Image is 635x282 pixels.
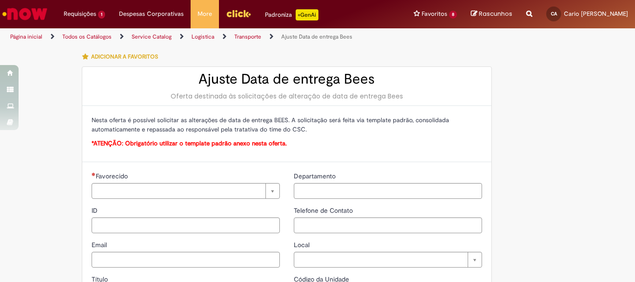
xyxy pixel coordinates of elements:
[449,11,457,19] span: 8
[92,217,280,233] input: ID
[92,172,96,176] span: Necessários
[82,47,163,66] button: Adicionar a Favoritos
[551,11,557,17] span: CA
[198,9,212,19] span: More
[294,217,482,233] input: Telefone de Contato
[92,72,482,87] h2: Ajuste Data de entrega Bees
[1,5,49,23] img: ServiceNow
[234,33,261,40] a: Transporte
[192,33,214,40] a: Logistica
[564,10,628,18] span: Cario [PERSON_NAME]
[296,9,318,20] p: +GenAi
[92,139,287,147] span: *ATENÇÃO: Obrigatório utilizar o template padrão anexo nesta oferta.
[98,11,105,19] span: 1
[294,241,311,249] span: Local
[422,9,447,19] span: Favoritos
[294,183,482,199] input: Departamento
[64,9,96,19] span: Requisições
[92,92,482,101] div: Oferta destinada às solicitações de alteração de data de entrega Bees
[294,252,482,268] a: Limpar campo Local
[92,116,449,133] span: Nesta oferta é possível solicitar as alterações de data de entrega BEES. A solicitação será feita...
[62,33,112,40] a: Todos os Catálogos
[479,9,512,18] span: Rascunhos
[10,33,42,40] a: Página inicial
[92,241,109,249] span: Email
[119,9,184,19] span: Despesas Corporativas
[471,10,512,19] a: Rascunhos
[226,7,251,20] img: click_logo_yellow_360x200.png
[92,206,99,215] span: ID
[132,33,172,40] a: Service Catalog
[92,252,280,268] input: Email
[92,183,280,199] a: Limpar campo Favorecido
[281,33,352,40] a: Ajuste Data de entrega Bees
[294,172,337,180] span: Departamento
[7,28,417,46] ul: Trilhas de página
[294,206,355,215] span: Telefone de Contato
[96,172,130,180] span: Necessários - Favorecido
[91,53,158,60] span: Adicionar a Favoritos
[265,9,318,20] div: Padroniza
